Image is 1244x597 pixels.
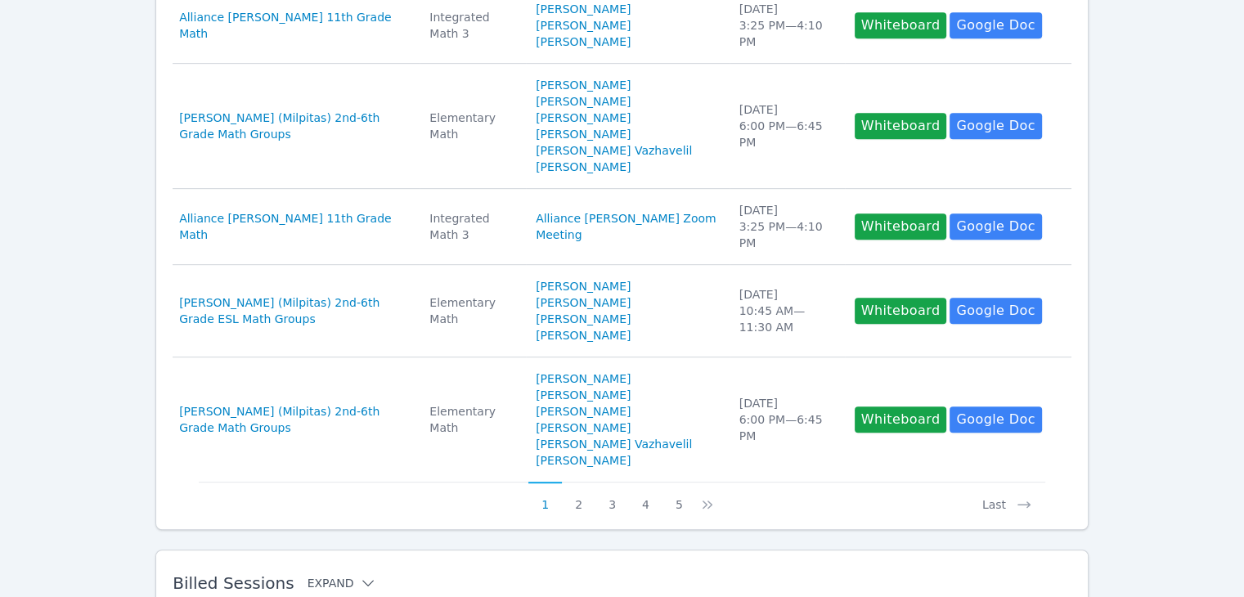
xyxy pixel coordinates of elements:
[536,93,631,110] a: [PERSON_NAME]
[173,189,1071,265] tr: Alliance [PERSON_NAME] 11th Grade MathIntegrated Math 3Alliance [PERSON_NAME] Zoom Meeting[DATE]3...
[173,64,1071,189] tr: [PERSON_NAME] (Milpitas) 2nd-6th Grade Math GroupsElementary Math[PERSON_NAME][PERSON_NAME][PERSO...
[536,387,631,403] a: [PERSON_NAME]
[739,286,835,335] div: [DATE] 10:45 AM — 11:30 AM
[173,573,294,593] span: Billed Sessions
[536,110,631,126] a: [PERSON_NAME]
[536,452,631,469] a: [PERSON_NAME]
[536,294,631,311] a: [PERSON_NAME]
[969,482,1045,513] button: Last
[855,12,947,38] button: Whiteboard
[536,420,720,452] a: [PERSON_NAME] [PERSON_NAME] Vazhavelil
[173,357,1071,482] tr: [PERSON_NAME] (Milpitas) 2nd-6th Grade Math GroupsElementary Math[PERSON_NAME][PERSON_NAME][PERSO...
[950,298,1041,324] a: Google Doc
[855,406,947,433] button: Whiteboard
[536,159,631,175] a: [PERSON_NAME]
[179,210,410,243] a: Alliance [PERSON_NAME] 11th Grade Math
[179,9,410,42] a: Alliance [PERSON_NAME] 11th Grade Math
[595,482,629,513] button: 3
[528,482,562,513] button: 1
[950,113,1041,139] a: Google Doc
[308,575,377,591] button: Expand
[739,1,835,50] div: [DATE] 3:25 PM — 4:10 PM
[536,34,631,50] a: [PERSON_NAME]
[739,202,835,251] div: [DATE] 3:25 PM — 4:10 PM
[429,210,516,243] div: Integrated Math 3
[179,403,410,436] a: [PERSON_NAME] (Milpitas) 2nd-6th Grade Math Groups
[429,9,516,42] div: Integrated Math 3
[429,294,516,327] div: Elementary Math
[562,482,595,513] button: 2
[179,110,410,142] a: [PERSON_NAME] (Milpitas) 2nd-6th Grade Math Groups
[855,113,947,139] button: Whiteboard
[429,110,516,142] div: Elementary Math
[536,126,720,159] a: [PERSON_NAME] [PERSON_NAME] Vazhavelil
[855,298,947,324] button: Whiteboard
[173,265,1071,357] tr: [PERSON_NAME] (Milpitas) 2nd-6th Grade ESL Math GroupsElementary Math[PERSON_NAME][PERSON_NAME][P...
[536,403,631,420] a: [PERSON_NAME]
[739,101,835,150] div: [DATE] 6:00 PM — 6:45 PM
[536,327,631,343] a: [PERSON_NAME]
[629,482,662,513] button: 4
[950,12,1041,38] a: Google Doc
[739,395,835,444] div: [DATE] 6:00 PM — 6:45 PM
[855,213,947,240] button: Whiteboard
[536,311,631,327] a: [PERSON_NAME]
[179,294,410,327] a: [PERSON_NAME] (Milpitas) 2nd-6th Grade ESL Math Groups
[536,278,631,294] a: [PERSON_NAME]
[536,1,631,17] a: [PERSON_NAME]
[662,482,696,513] button: 5
[536,17,631,34] a: [PERSON_NAME]
[429,403,516,436] div: Elementary Math
[536,77,631,93] a: [PERSON_NAME]
[950,406,1041,433] a: Google Doc
[950,213,1041,240] a: Google Doc
[536,370,631,387] a: [PERSON_NAME]
[536,210,720,243] a: Alliance [PERSON_NAME] Zoom Meeting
